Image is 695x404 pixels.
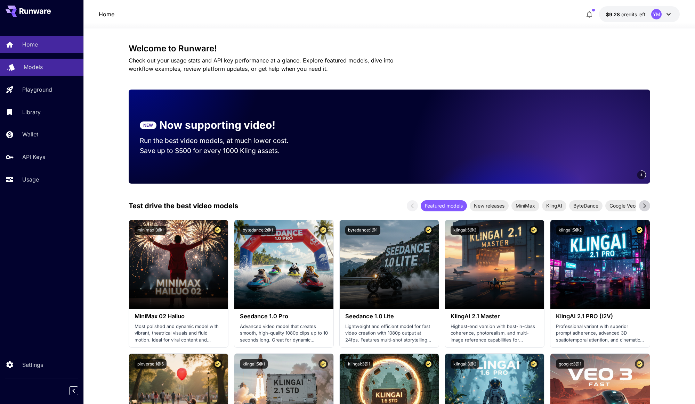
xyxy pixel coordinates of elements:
[556,323,644,344] p: Professional variant with superior prompt adherence, advanced 3D spatiotemporal attention, and ci...
[606,11,621,17] span: $9.28
[69,386,78,395] button: Collapse sidebar
[318,226,328,235] button: Certified Model – Vetted for best performance and includes a commercial license.
[445,220,544,309] img: alt
[99,10,114,18] a: Home
[424,226,433,235] button: Certified Model – Vetted for best performance and includes a commercial license.
[529,226,539,235] button: Certified Model – Vetted for best performance and includes a commercial license.
[511,200,539,211] div: MiniMax
[421,202,467,209] span: Featured models
[345,226,380,235] button: bytedance:1@1
[22,130,38,138] p: Wallet
[599,6,680,22] button: $9.27711YM
[640,172,643,177] span: 4
[511,202,539,209] span: MiniMax
[470,202,509,209] span: New releases
[159,117,275,133] p: Now supporting video!
[556,226,584,235] button: klingai:5@2
[451,313,539,320] h3: KlingAI 2.1 Master
[234,220,333,309] img: alt
[22,175,39,184] p: Usage
[345,313,433,320] h3: Seedance 1.0 Lite
[24,63,43,71] p: Models
[606,11,646,18] div: $9.27711
[240,313,328,320] h3: Seedance 1.0 Pro
[129,201,238,211] p: Test drive the best video models
[143,122,153,128] p: NEW
[542,202,566,209] span: KlingAI
[135,323,223,344] p: Most polished and dynamic model with vibrant, theatrical visuals and fluid motion. Ideal for vira...
[135,313,223,320] h3: MiniMax 02 Hailuo
[421,200,467,211] div: Featured models
[550,220,649,309] img: alt
[556,313,644,320] h3: KlingAI 2.1 PRO (I2V)
[318,359,328,369] button: Certified Model – Vetted for best performance and includes a commercial license.
[99,10,114,18] nav: breadcrumb
[635,226,644,235] button: Certified Model – Vetted for best performance and includes a commercial license.
[451,359,479,369] button: klingai:3@2
[424,359,433,369] button: Certified Model – Vetted for best performance and includes a commercial license.
[651,9,662,19] div: YM
[135,226,167,235] button: minimax:3@1
[140,136,302,146] p: Run the best video models, at much lower cost.
[129,57,394,72] span: Check out your usage stats and API key performance at a glance. Explore featured models, dive int...
[22,40,38,49] p: Home
[529,359,539,369] button: Certified Model – Vetted for best performance and includes a commercial license.
[22,85,52,94] p: Playground
[470,200,509,211] div: New releases
[213,226,223,235] button: Certified Model – Vetted for best performance and includes a commercial license.
[451,323,539,344] p: Highest-end version with best-in-class coherence, photorealism, and multi-image reference capabil...
[129,220,228,309] img: alt
[569,202,603,209] span: ByteDance
[74,385,83,397] div: Collapse sidebar
[635,359,644,369] button: Certified Model – Vetted for best performance and includes a commercial license.
[556,359,584,369] button: google:3@1
[140,146,302,156] p: Save up to $500 for every 1000 Kling assets.
[345,359,373,369] button: klingai:3@1
[605,200,640,211] div: Google Veo
[605,202,640,209] span: Google Veo
[240,323,328,344] p: Advanced video model that creates smooth, high-quality 1080p clips up to 10 seconds long. Great f...
[22,153,45,161] p: API Keys
[340,220,439,309] img: alt
[129,44,650,53] h3: Welcome to Runware!
[213,359,223,369] button: Certified Model – Vetted for best performance and includes a commercial license.
[345,323,433,344] p: Lightweight and efficient model for fast video creation with 1080p output at 24fps. Features mult...
[240,226,276,235] button: bytedance:2@1
[569,200,603,211] div: ByteDance
[135,359,167,369] button: pixverse:1@5
[22,361,43,369] p: Settings
[240,359,268,369] button: klingai:5@1
[542,200,566,211] div: KlingAI
[621,11,646,17] span: credits left
[451,226,479,235] button: klingai:5@3
[22,108,41,116] p: Library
